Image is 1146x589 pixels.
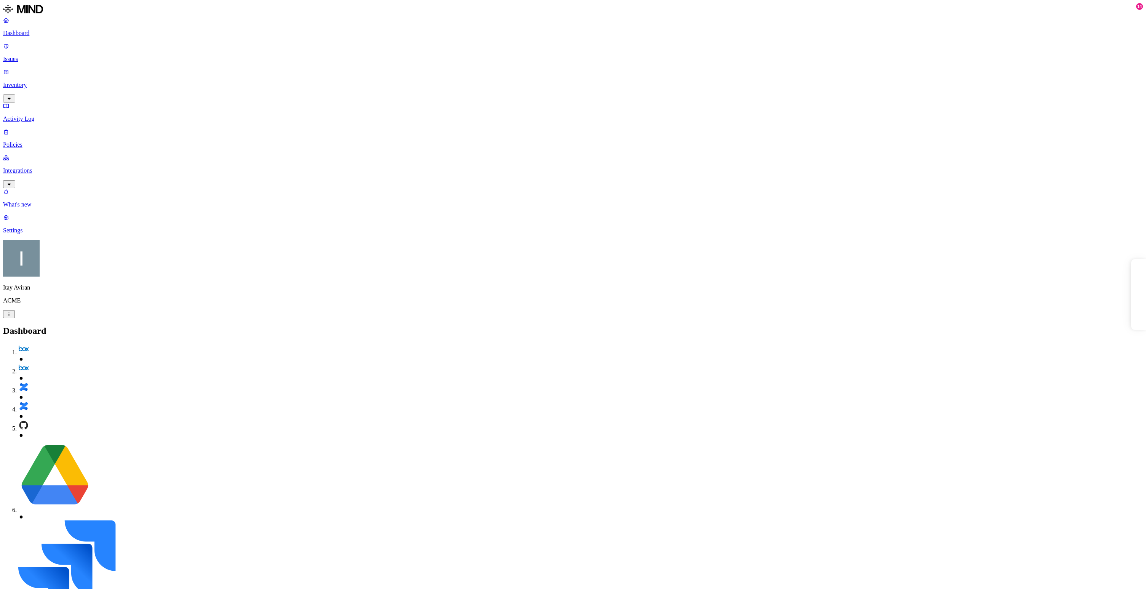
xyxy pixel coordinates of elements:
div: 14 [1136,3,1143,10]
img: box.svg [18,363,29,373]
p: Settings [3,227,1143,234]
a: Policies [3,128,1143,148]
img: MIND [3,3,43,15]
a: Dashboard [3,17,1143,37]
a: Inventory [3,69,1143,101]
p: ACME [3,297,1143,304]
a: What's new [3,188,1143,208]
p: Inventory [3,82,1143,88]
p: Dashboard [3,30,1143,37]
img: confluence.svg [18,382,29,392]
img: Itay Aviran [3,240,40,277]
a: MIND [3,3,1143,17]
img: google-drive.svg [18,439,91,512]
img: confluence.svg [18,401,29,411]
a: Integrations [3,154,1143,187]
img: box.svg [18,344,29,354]
p: Policies [3,141,1143,148]
a: Settings [3,214,1143,234]
a: Issues [3,43,1143,62]
a: Activity Log [3,102,1143,122]
p: Activity Log [3,115,1143,122]
h2: Dashboard [3,326,1143,336]
img: github.svg [18,420,29,431]
p: What's new [3,201,1143,208]
p: Integrations [3,167,1143,174]
p: Issues [3,56,1143,62]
